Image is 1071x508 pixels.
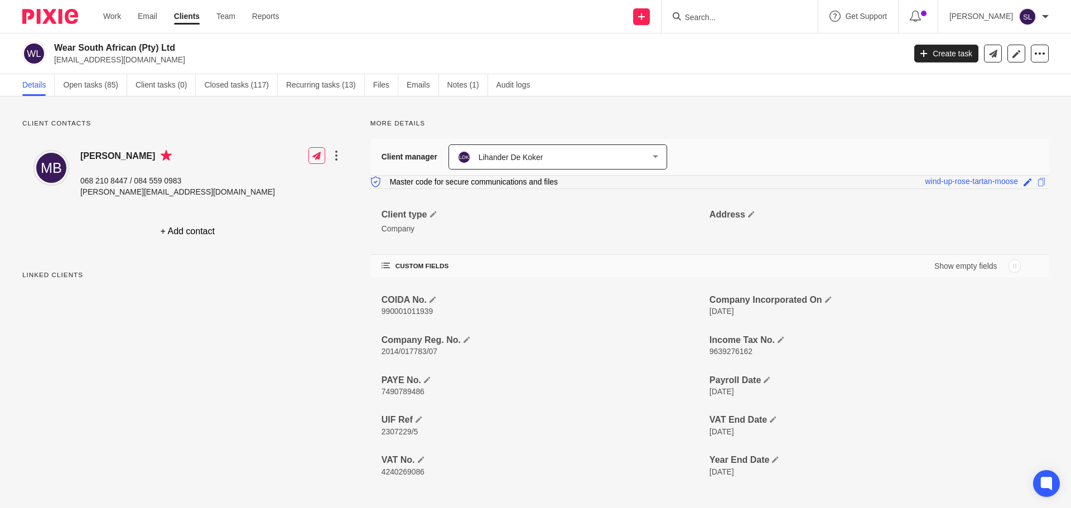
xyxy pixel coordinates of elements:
[382,359,441,367] span: 2014/017783/07
[686,13,786,23] input: Search
[382,480,427,487] span: 4240269086
[847,12,890,20] span: Get Support
[34,151,70,186] img: svg%3E
[286,74,364,96] a: Recurring tasks (13)
[710,439,733,447] span: [DATE]
[22,74,55,96] a: Details
[382,273,710,282] h4: CUSTOM FIELDS
[54,54,897,65] p: [EMAIL_ADDRESS][DOMAIN_NAME]
[459,151,472,164] img: svg%3E
[22,42,46,65] img: svg%3E
[136,74,196,96] a: Client tasks (0)
[382,220,710,232] h4: Client type
[158,151,170,162] i: Primary
[370,119,1049,128] p: More details
[382,466,710,477] h4: VAT No.
[64,74,127,96] a: Open tasks (85)
[710,306,1037,317] h4: Company Incorporated On
[379,182,572,193] p: Master code for secure communications and files
[1019,8,1036,26] img: svg%3E
[138,11,156,22] a: Email
[382,306,710,317] h4: COIDA No.
[382,425,710,437] h4: UIF Ref
[710,386,1037,398] h4: Payroll Date
[22,9,78,24] img: Pixie
[479,153,544,161] span: Lihander De Koker
[250,11,278,22] a: Reports
[382,152,438,163] h3: Client manager
[952,11,1013,22] p: [PERSON_NAME]
[81,187,269,198] p: [PERSON_NAME][EMAIL_ADDRESS][DOMAIN_NAME]
[148,229,226,246] h4: + Add contact
[382,399,427,407] span: 7490789486
[710,399,733,407] span: [DATE]
[382,346,710,357] h4: Company Reg. No.
[204,74,277,96] a: Closed tasks (117)
[54,42,729,54] h2: Wear South African (Pty) Ltd
[710,480,733,487] span: [DATE]
[103,11,121,22] a: Work
[406,74,437,96] a: Emails
[22,277,353,286] p: Linked clients
[81,176,269,187] p: 068 210 8447 / 084 559 0983
[710,359,754,367] span: 9639276162
[710,319,733,327] span: [DATE]
[710,466,1037,477] h4: Year End Date
[710,346,1037,357] h4: Income Tax No.
[382,319,436,327] span: 990001011939
[446,74,486,96] a: Notes (1)
[382,235,710,246] p: Company
[81,151,269,165] h4: [PERSON_NAME]
[937,272,1001,283] label: Show empty fields
[382,386,710,398] h4: PAYE No.
[22,119,353,128] p: Client contacts
[710,220,1037,232] h4: Address
[173,11,199,22] a: Clients
[495,74,538,96] a: Audit logs
[914,45,978,62] a: Create task
[373,74,398,96] a: Files
[710,425,1037,437] h4: VAT End Date
[215,11,234,22] a: Team
[913,182,1009,195] div: wind-up-rose-tartan-moose
[382,439,421,447] span: 2307229/5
